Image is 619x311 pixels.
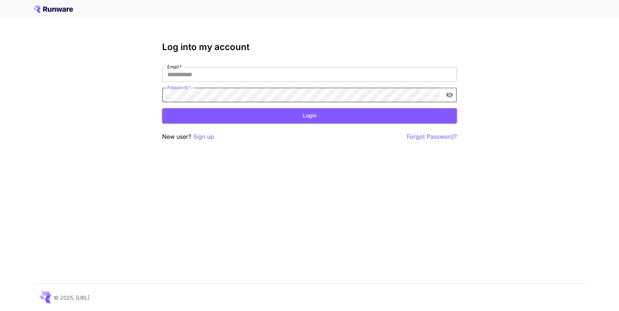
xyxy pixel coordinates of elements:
[167,84,191,91] label: Password
[407,132,457,141] button: Forgot Password?
[193,132,214,141] button: Sign up
[162,108,457,123] button: Login
[167,64,182,70] label: Email
[443,88,456,102] button: toggle password visibility
[54,294,90,301] p: © 2025, [URL]
[162,42,457,52] h3: Log into my account
[162,132,214,141] p: New user?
